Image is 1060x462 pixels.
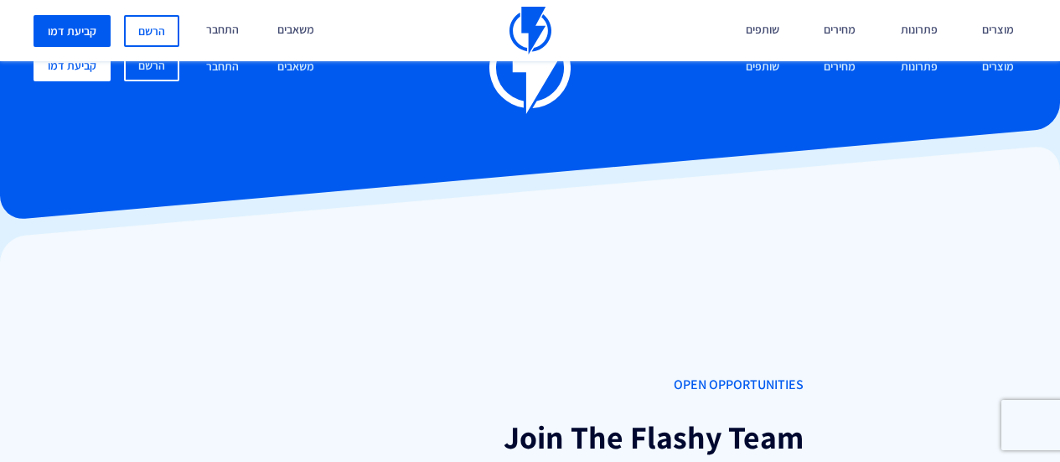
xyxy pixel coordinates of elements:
[124,15,179,47] a: הרשם
[265,49,327,86] a: משאבים
[733,49,792,86] a: שותפים
[970,49,1026,86] a: מוצרים
[811,49,868,86] a: מחירים
[194,49,251,86] a: התחבר
[256,420,804,455] h1: Join The Flashy Team
[34,15,111,47] a: קביעת דמו
[888,49,950,86] a: פתרונות
[124,49,179,81] a: הרשם
[256,376,804,395] span: OPEN OPPORTUNITIES
[34,49,111,81] a: קביעת דמו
